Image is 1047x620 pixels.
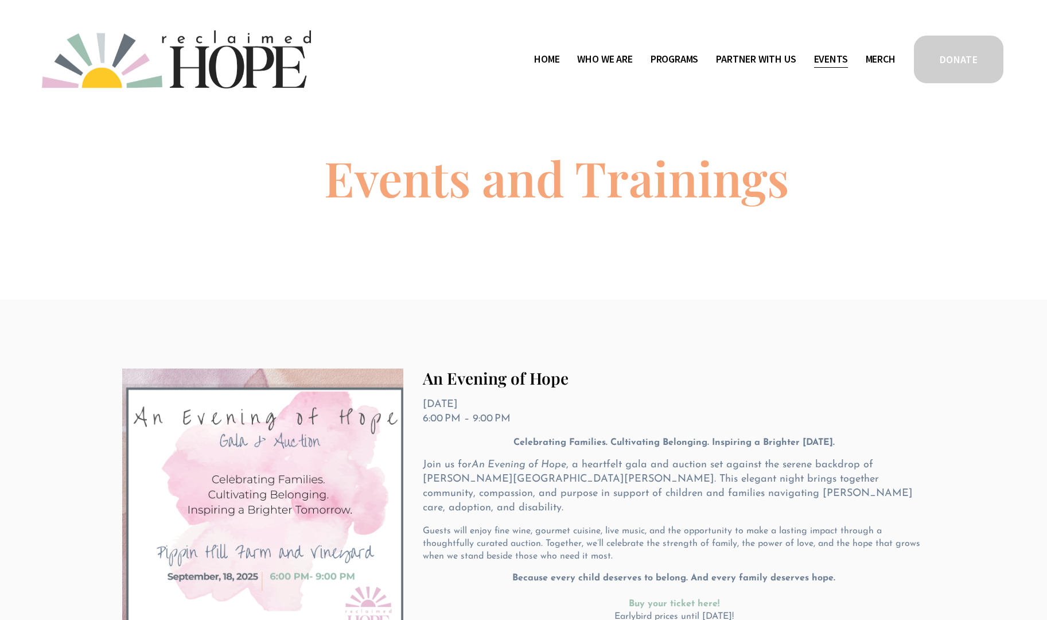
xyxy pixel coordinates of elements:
[473,414,511,424] time: 9:00 PM
[866,50,896,68] a: Merch
[534,50,559,68] a: Home
[629,599,719,609] a: Buy your ticket here!
[577,50,632,68] a: folder dropdown
[423,414,461,424] time: 6:00 PM
[472,460,566,470] em: An Evening of Hope
[912,34,1005,85] a: DONATE
[716,51,796,68] span: Partner With Us
[324,153,789,201] h1: Events and Trainings
[814,50,848,68] a: Events
[651,50,699,68] a: folder dropdown
[423,400,458,410] time: [DATE]
[577,51,632,68] span: Who We Are
[716,50,796,68] a: folder dropdown
[423,458,925,516] p: Join us for , a heartfelt gala and auction set against the serene backdrop of [PERSON_NAME][GEOGR...
[513,438,835,447] strong: Celebrating Families. Cultivating Belonging. Inspiring a Brighter [DATE].
[42,30,311,88] img: Reclaimed Hope Initiative
[512,573,835,583] strong: Because every child deserves to belong. And every family deserves hope.
[651,51,699,68] span: Programs
[423,367,569,389] a: An Evening of Hope
[423,525,925,563] p: Guests will enjoy fine wine, gourmet cuisine, live music, and the opportunity to make a lasting i...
